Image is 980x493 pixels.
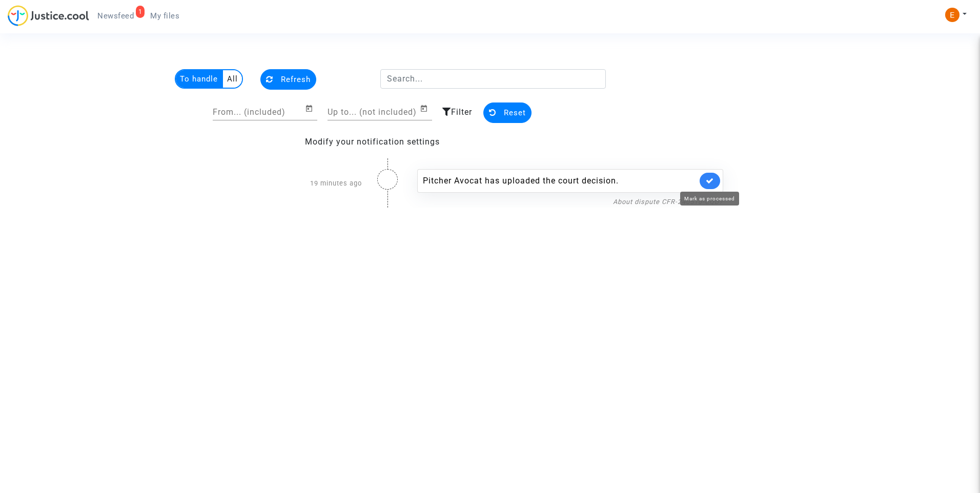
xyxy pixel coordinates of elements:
[223,70,242,88] multi-toggle-item: All
[89,8,142,24] a: 1Newsfeed
[249,159,370,208] div: 19 minutes ago
[423,175,697,187] div: Pitcher Avocat has uploaded the court decision.
[613,198,723,206] a: About dispute CFR-240510-CQD7
[380,69,606,89] input: Search...
[305,102,317,115] button: Open calendar
[281,75,311,84] span: Refresh
[142,8,188,24] a: My files
[451,107,472,117] span: Filter
[945,8,959,22] img: ACg8ocIeiFvHKe4dA5oeRFd_CiCnuxWUEc1A2wYhRJE3TTWt=s96-c
[420,102,432,115] button: Open calendar
[8,5,89,26] img: jc-logo.svg
[97,11,134,20] span: Newsfeed
[483,102,532,123] button: Reset
[504,108,526,117] span: Reset
[136,6,145,18] div: 1
[150,11,179,20] span: My files
[305,137,440,147] a: Modify your notification settings
[176,70,223,88] multi-toggle-item: To handle
[260,69,316,90] button: Refresh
